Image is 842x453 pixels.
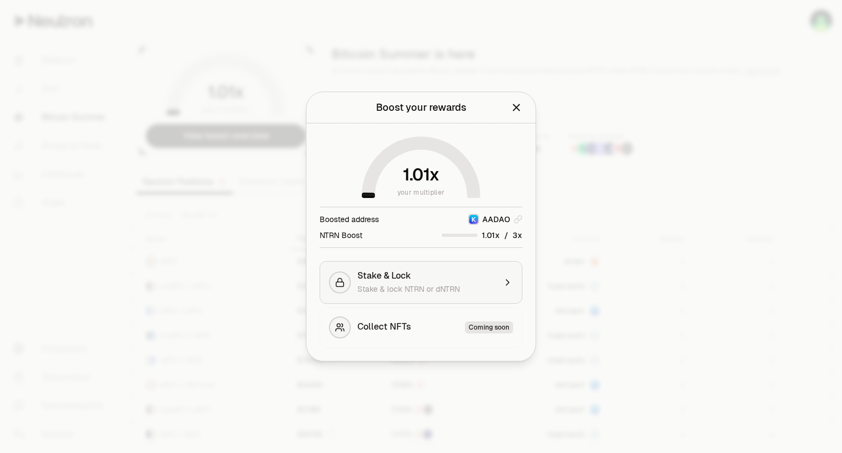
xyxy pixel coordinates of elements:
button: Stake & LockStake & lock NTRN or dNTRN [320,261,522,304]
button: Close [510,100,522,115]
div: / [442,229,522,241]
span: Collect NFTs [357,321,411,333]
img: Keplr [469,215,478,224]
button: Collect NFTsComing soon [320,307,522,348]
div: NTRN Boost [320,230,362,241]
span: your multiplier [397,187,445,198]
div: Coming soon [465,321,513,333]
span: Stake & Lock [357,270,411,281]
div: Boosted address [320,214,379,225]
button: KeplrAADAO [468,214,522,225]
div: Boost your rewards [376,100,466,115]
span: Stake & lock NTRN or dNTRN [357,284,460,294]
span: AADAO [482,214,510,225]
